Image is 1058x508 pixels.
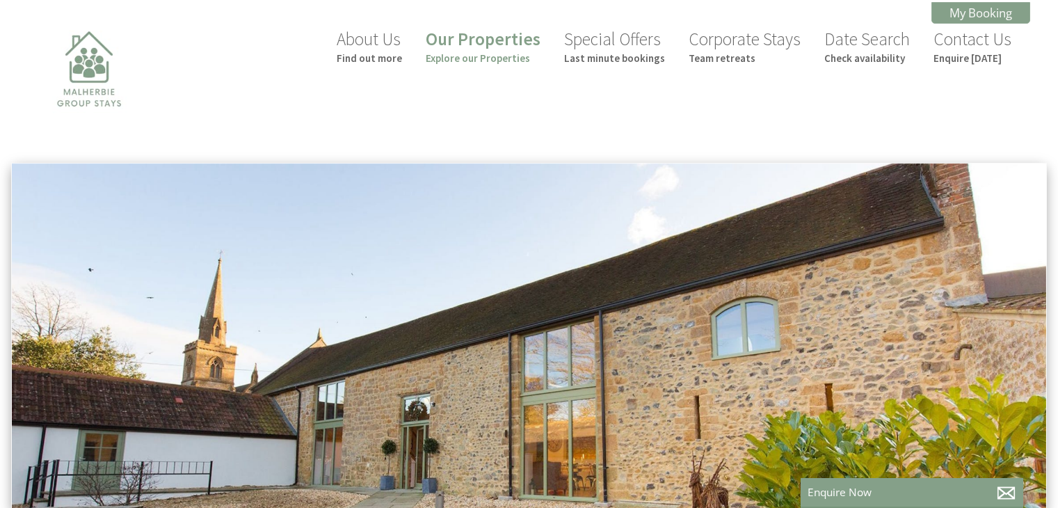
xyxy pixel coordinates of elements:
[19,22,159,161] img: Malherbie Group Stays
[337,51,402,65] small: Find out more
[564,28,665,65] a: Special OffersLast minute bookings
[337,28,402,65] a: About UsFind out more
[426,51,540,65] small: Explore our Properties
[564,51,665,65] small: Last minute bookings
[824,51,910,65] small: Check availability
[426,28,540,65] a: Our PropertiesExplore our Properties
[689,51,801,65] small: Team retreats
[933,51,1011,65] small: Enquire [DATE]
[824,28,910,65] a: Date SearchCheck availability
[808,485,1016,500] p: Enquire Now
[931,2,1030,24] a: My Booking
[933,28,1011,65] a: Contact UsEnquire [DATE]
[689,28,801,65] a: Corporate StaysTeam retreats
